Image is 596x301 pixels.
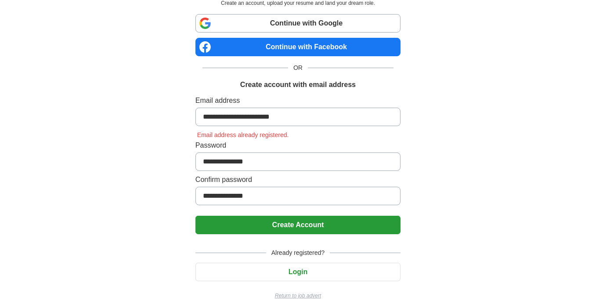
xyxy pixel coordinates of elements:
span: Already registered? [266,248,330,257]
a: Continue with Facebook [195,38,401,56]
a: Continue with Google [195,14,401,33]
h1: Create account with email address [240,80,356,90]
label: Email address [195,95,401,106]
label: Confirm password [195,174,401,185]
label: Password [195,140,401,151]
a: Return to job advert [195,292,401,300]
span: OR [288,63,308,73]
button: Login [195,263,401,281]
span: Email address already registered. [195,131,291,138]
button: Create Account [195,216,401,234]
a: Login [195,268,401,276]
